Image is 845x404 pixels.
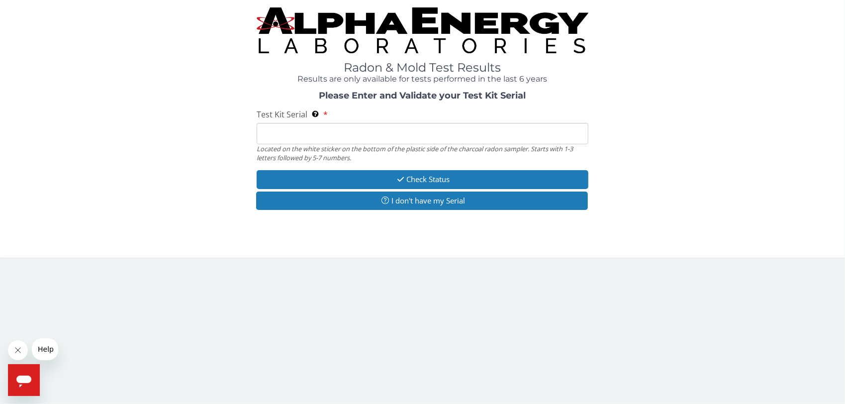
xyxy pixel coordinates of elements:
strong: Please Enter and Validate your Test Kit Serial [319,90,526,101]
h1: Radon & Mold Test Results [257,61,589,74]
div: Located on the white sticker on the bottom of the plastic side of the charcoal radon sampler. Sta... [257,144,589,163]
iframe: Message from company [32,338,58,360]
h4: Results are only available for tests performed in the last 6 years [257,75,589,84]
iframe: Button to launch messaging window [8,364,40,396]
button: I don't have my Serial [256,192,588,210]
button: Check Status [257,170,589,189]
img: TightCrop.jpg [257,7,589,53]
span: Test Kit Serial [257,109,307,120]
iframe: Close message [8,340,28,360]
